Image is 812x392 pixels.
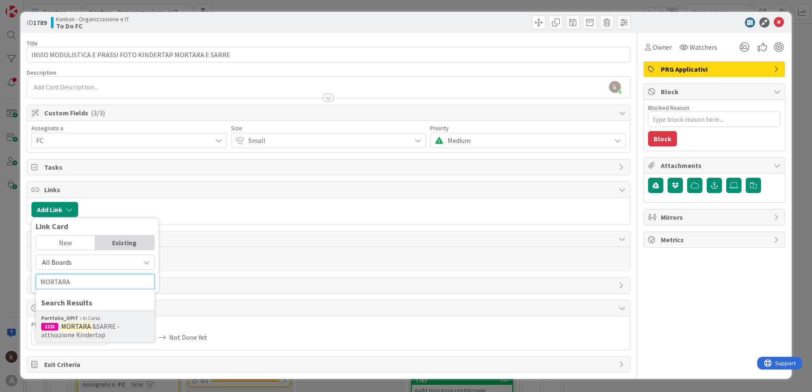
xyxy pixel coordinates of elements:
[661,87,770,97] span: Block
[91,109,105,117] span: ( 3/3 )
[44,280,615,291] span: History
[36,222,155,231] div: Link Card
[44,234,615,244] span: Comments
[18,1,39,11] span: Support
[56,22,129,29] b: To Do FC
[41,322,120,339] span: &SARRE - attivazione Kindertap
[231,125,426,131] div: Size
[31,320,106,329] span: Planned Dates
[44,359,615,370] span: Exit Criteria
[60,321,92,332] mark: MORTARA
[110,320,207,329] span: Actual Dates
[41,314,78,322] b: Portfolio_OPIT
[44,162,615,172] span: Tasks
[661,235,770,245] span: Metrics
[36,235,95,250] div: New
[27,39,38,47] label: Title
[27,17,47,28] span: ID
[661,212,770,222] span: Mirrors
[648,104,689,112] label: Blocked Reason
[648,131,677,146] button: Block
[41,297,149,308] div: Search Results
[36,135,212,146] span: FC
[27,47,630,62] input: type card name here...
[31,125,227,131] div: Assegnato a
[44,185,615,195] span: Links
[653,42,672,52] span: Owner
[44,303,615,313] span: Dates
[248,134,407,146] span: Small
[661,64,770,74] span: PRG Applicativi
[41,314,149,322] div: In Corso
[36,274,155,289] input: Search for card by title or ID
[56,16,129,22] span: Kanban - Organizzazione e IT
[95,235,154,250] div: Existing
[169,330,207,344] span: Not Done Yet
[448,134,606,146] span: Medium
[42,258,72,266] span: All Boards
[31,202,78,217] button: Add Link
[41,323,58,330] div: 1225
[690,42,717,52] span: Watchers
[661,160,770,171] span: Attachments
[609,81,621,93] img: AAcHTtd5rm-Hw59dezQYKVkaI0MZoYjvbSZnFopdN0t8vu62=s96-c
[33,18,47,27] b: 1789
[430,125,626,131] div: Priority
[44,108,615,118] span: Custom Fields
[27,69,56,76] span: Description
